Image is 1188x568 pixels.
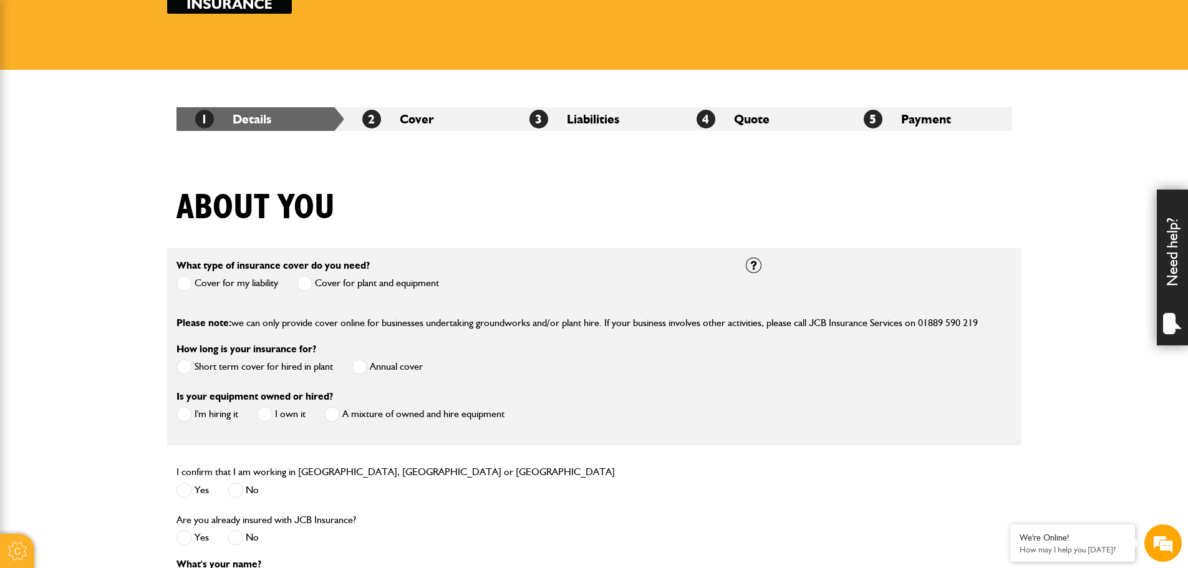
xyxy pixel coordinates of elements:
li: Payment [845,107,1012,131]
span: 1 [195,110,214,128]
label: Yes [176,530,209,546]
label: I own it [257,407,306,422]
span: 2 [362,110,381,128]
h1: About you [176,187,335,229]
label: What type of insurance cover do you need? [176,261,370,271]
p: How may I help you today? [1020,545,1126,554]
li: Liabilities [511,107,678,131]
label: Cover for my liability [176,276,278,291]
label: Are you already insured with JCB Insurance? [176,515,356,525]
label: No [228,483,259,498]
div: We're Online! [1020,532,1126,543]
label: Is your equipment owned or hired? [176,392,333,402]
li: Quote [678,107,845,131]
span: 4 [697,110,715,128]
label: How long is your insurance for? [176,344,316,354]
div: Need help? [1157,190,1188,345]
label: Short term cover for hired in plant [176,359,333,375]
span: Please note: [176,317,231,329]
label: I'm hiring it [176,407,238,422]
p: we can only provide cover online for businesses undertaking groundworks and/or plant hire. If you... [176,315,1012,331]
span: 5 [864,110,882,128]
label: I confirm that I am working in [GEOGRAPHIC_DATA], [GEOGRAPHIC_DATA] or [GEOGRAPHIC_DATA] [176,467,615,477]
label: Yes [176,483,209,498]
span: 3 [529,110,548,128]
label: A mixture of owned and hire equipment [324,407,505,422]
li: Cover [344,107,511,131]
label: Cover for plant and equipment [297,276,439,291]
label: No [228,530,259,546]
label: Annual cover [352,359,423,375]
li: Details [176,107,344,131]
